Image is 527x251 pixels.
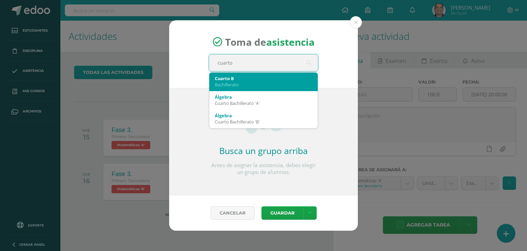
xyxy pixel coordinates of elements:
div: Cuarto Bachillerato 'A' [215,100,312,106]
button: Guardar [261,206,303,220]
div: Cuarto Bachillerato 'B' [215,119,312,125]
span: Toma de [225,35,315,48]
a: Cancelar [211,206,255,220]
input: Busca un grado o sección aquí... [209,54,318,71]
button: Close (Esc) [350,16,362,29]
div: Cuarto B [215,75,312,81]
div: Álgebra [215,94,312,100]
strong: asistencia [266,35,315,48]
div: Álgebra [215,112,312,119]
div: Bachillerato [215,81,312,88]
h2: Busca un grupo arriba [209,145,318,156]
p: Antes de asignar la asistencia, debes elegir un grupo de alumnos. [209,162,318,176]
